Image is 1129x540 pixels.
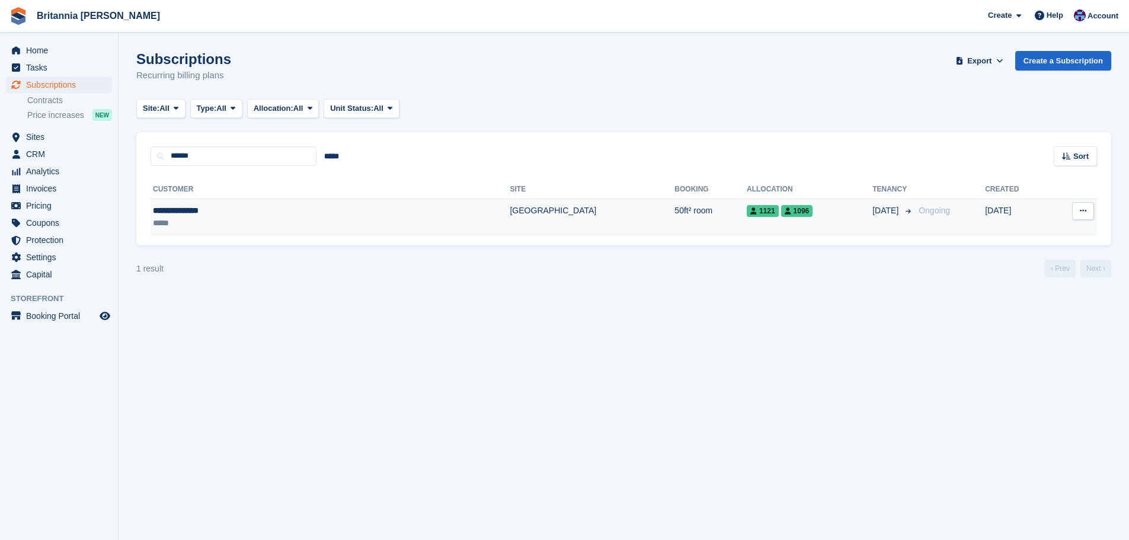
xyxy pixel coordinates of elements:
[26,163,97,180] span: Analytics
[26,42,97,59] span: Home
[9,7,27,25] img: stora-icon-8386f47178a22dfd0bd8f6a31ec36ba5ce8667c1dd55bd0f319d3a0aa187defe.svg
[26,146,97,162] span: CRM
[967,55,992,67] span: Export
[136,99,185,119] button: Site: All
[26,249,97,266] span: Settings
[954,51,1006,71] button: Export
[6,42,112,59] a: menu
[330,103,373,114] span: Unit Status:
[6,197,112,214] a: menu
[27,110,84,121] span: Price increases
[26,129,97,145] span: Sites
[510,199,674,236] td: [GEOGRAPHIC_DATA]
[1015,51,1111,71] a: Create a Subscription
[27,95,112,106] a: Contracts
[6,146,112,162] a: menu
[27,108,112,122] a: Price increases NEW
[247,99,319,119] button: Allocation: All
[151,180,510,199] th: Customer
[6,129,112,145] a: menu
[254,103,293,114] span: Allocation:
[26,180,97,197] span: Invoices
[985,199,1050,236] td: [DATE]
[872,180,914,199] th: Tenancy
[1042,260,1114,277] nav: Page
[11,293,118,305] span: Storefront
[26,232,97,248] span: Protection
[98,309,112,323] a: Preview store
[324,99,399,119] button: Unit Status: All
[216,103,226,114] span: All
[510,180,674,199] th: Site
[919,206,950,215] span: Ongoing
[92,109,112,121] div: NEW
[872,205,901,217] span: [DATE]
[6,163,112,180] a: menu
[6,180,112,197] a: menu
[1088,10,1118,22] span: Account
[26,76,97,93] span: Subscriptions
[136,51,231,67] h1: Subscriptions
[26,308,97,324] span: Booking Portal
[373,103,383,114] span: All
[1073,151,1089,162] span: Sort
[6,249,112,266] a: menu
[6,266,112,283] a: menu
[143,103,159,114] span: Site:
[985,180,1050,199] th: Created
[190,99,242,119] button: Type: All
[1080,260,1111,277] a: Next
[6,59,112,76] a: menu
[6,308,112,324] a: menu
[136,69,231,82] p: Recurring billing plans
[674,180,747,199] th: Booking
[674,199,747,236] td: 50ft² room
[1045,260,1076,277] a: Previous
[747,180,872,199] th: Allocation
[6,76,112,93] a: menu
[6,215,112,231] a: menu
[26,266,97,283] span: Capital
[988,9,1012,21] span: Create
[197,103,217,114] span: Type:
[26,215,97,231] span: Coupons
[781,205,813,217] span: 1096
[136,263,164,275] div: 1 result
[1074,9,1086,21] img: Becca Clark
[293,103,303,114] span: All
[26,197,97,214] span: Pricing
[26,59,97,76] span: Tasks
[1047,9,1063,21] span: Help
[6,232,112,248] a: menu
[32,6,165,25] a: Britannia [PERSON_NAME]
[159,103,169,114] span: All
[747,205,779,217] span: 1121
